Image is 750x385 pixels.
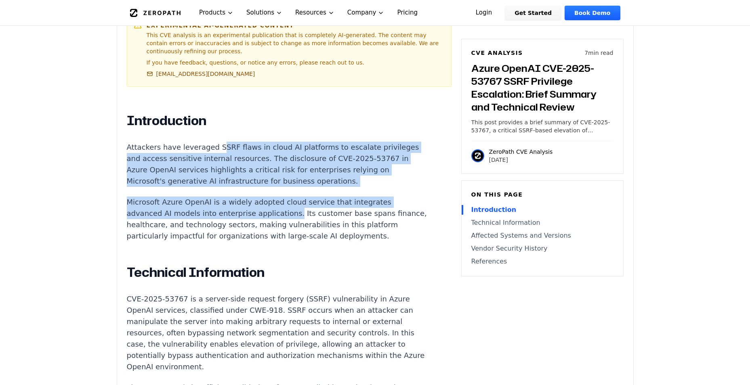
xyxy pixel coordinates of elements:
p: CVE-2025-53767 is a server-side request forgery (SSRF) vulnerability in Azure OpenAI services, cl... [127,293,427,372]
a: Vendor Security History [471,244,613,253]
a: Login [466,6,502,20]
a: Get Started [505,6,561,20]
a: Book Demo [565,6,620,20]
p: This CVE analysis is an experimental publication that is completely AI-generated. The content may... [147,31,445,55]
p: Microsoft Azure OpenAI is a widely adopted cloud service that integrates advanced AI models into ... [127,197,427,242]
a: Technical Information [471,218,613,228]
p: 7 min read [584,49,613,57]
img: ZeroPath CVE Analysis [471,149,484,162]
h6: On this page [471,190,613,199]
p: [DATE] [489,156,553,164]
p: This post provides a brief summary of CVE-2025-53767, a critical SSRF-based elevation of privileg... [471,118,613,134]
a: [EMAIL_ADDRESS][DOMAIN_NAME] [147,70,255,78]
h2: Introduction [127,113,427,129]
h3: Azure OpenAI CVE-2025-53767 SSRF Privilege Escalation: Brief Summary and Technical Review [471,62,613,113]
a: Introduction [471,205,613,215]
h2: Technical Information [127,264,427,280]
a: Affected Systems and Versions [471,231,613,241]
p: ZeroPath CVE Analysis [489,148,553,156]
a: References [471,257,613,266]
h6: CVE Analysis [471,49,523,57]
p: If you have feedback, questions, or notice any errors, please reach out to us. [147,59,445,67]
p: Attackers have leveraged SSRF flaws in cloud AI platforms to escalate privileges and access sensi... [127,142,427,187]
